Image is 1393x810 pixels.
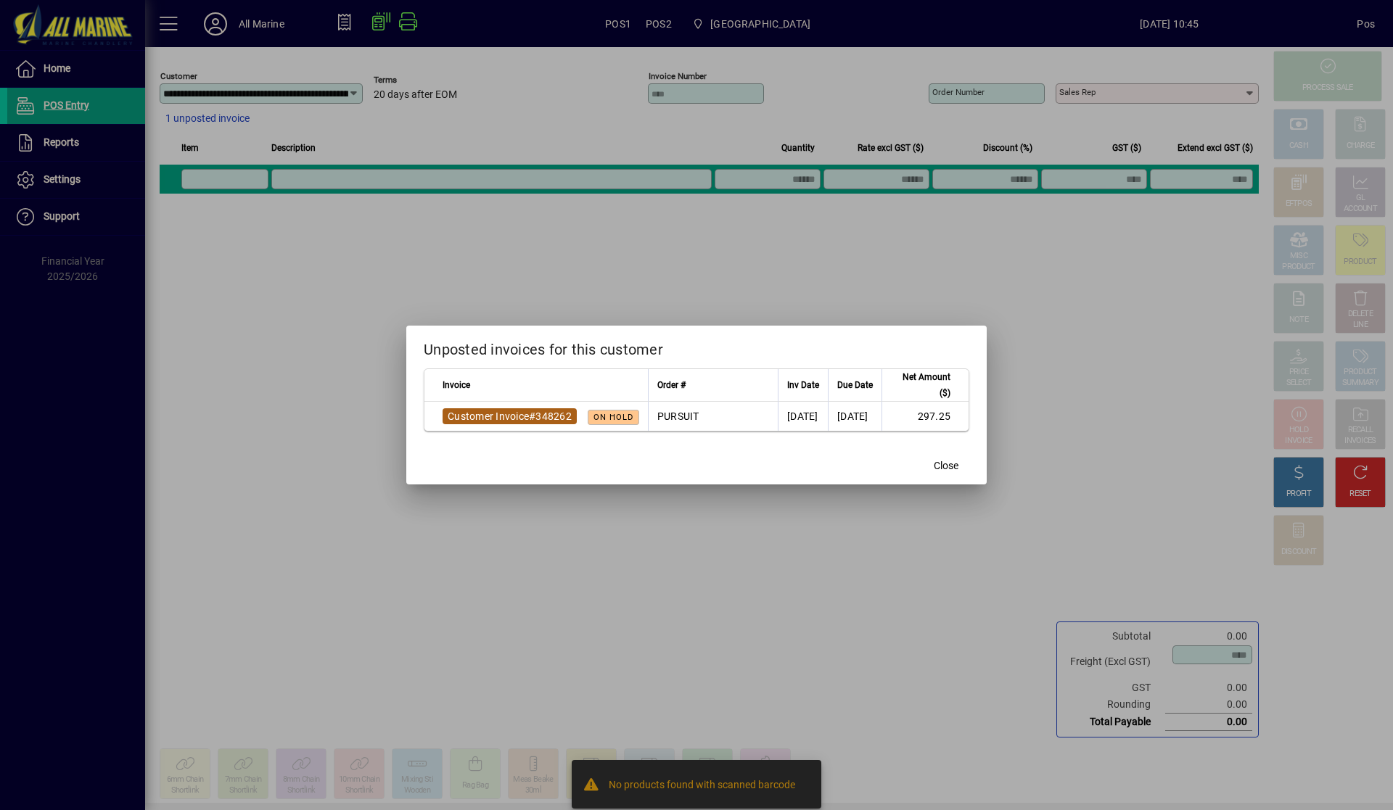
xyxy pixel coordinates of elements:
[406,326,987,368] h2: Unposted invoices for this customer
[778,402,828,431] td: [DATE]
[923,452,969,479] button: Close
[443,377,470,393] span: Invoice
[787,377,819,393] span: Inv Date
[535,410,572,422] span: 348262
[443,408,577,424] a: Customer Invoice#348262
[828,402,882,431] td: [DATE]
[593,413,633,422] span: On hold
[529,410,535,422] span: #
[891,369,950,401] span: Net Amount ($)
[882,402,969,431] td: 297.25
[837,377,873,393] span: Due Date
[448,410,529,422] span: Customer Invoice
[657,410,699,422] span: PURSUIT
[934,458,958,474] span: Close
[657,377,686,393] span: Order #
